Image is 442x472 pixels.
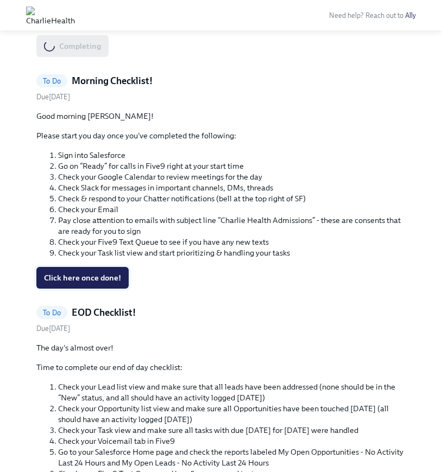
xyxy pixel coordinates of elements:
[58,150,406,161] li: Sign into Salesforce
[58,161,406,171] li: Go on “Ready” for calls in Five9 right at your start time
[58,171,406,182] li: Check your Google Calendar to review meetings for the day
[36,362,406,373] p: Time to complete our end of day checklist:
[36,93,70,101] span: Wednesday, September 3rd 2025, 7:40 am
[44,272,121,283] span: Click here once done!
[58,193,406,204] li: Check & respond to your Chatter notifications (bell at the top right of SF)
[58,403,406,425] li: Check your Opportunity list view and make sure all Opportunities have been touched [DATE] (all sh...
[72,306,136,319] h5: EOD Checklist!
[329,11,416,20] span: Need help? Reach out to
[58,204,406,215] li: Check your Email
[58,215,406,237] li: Pay close attention to emails with subject line “Charlie Health Admissions” - these are consents ...
[36,324,70,333] span: Thursday, September 4th 2025, 2:30 am
[36,111,406,122] p: Good morning [PERSON_NAME]!
[58,436,406,447] li: Check your Voicemail tab in Five9
[58,237,406,247] li: Check your Five9 Text Queue to see if you have any new texts
[36,74,406,102] a: To DoMorning Checklist!Due[DATE]
[36,342,406,353] p: The day's almost over!
[36,267,129,289] button: Click here once done!
[72,74,153,87] h5: Morning Checklist!
[58,447,406,468] li: Go to your Salesforce Home page and check the reports labeled My Open Opportunities - No Activity...
[36,306,406,334] a: To DoEOD Checklist!Due[DATE]
[58,247,406,258] li: Check your Task list view and start prioritizing & handling your tasks
[36,77,67,85] span: To Do
[58,182,406,193] li: Check Slack for messages in important channels, DMs, threads
[36,130,406,141] p: Please start you day once you've completed the following:
[58,425,406,436] li: Check your Task view and make sure all tasks with due [DATE] for [DATE] were handled
[36,309,67,317] span: To Do
[58,381,406,403] li: Check your Lead list view and make sure that all leads have been addressed (none should be in the...
[405,11,416,20] a: Ally
[26,7,75,24] img: CharlieHealth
